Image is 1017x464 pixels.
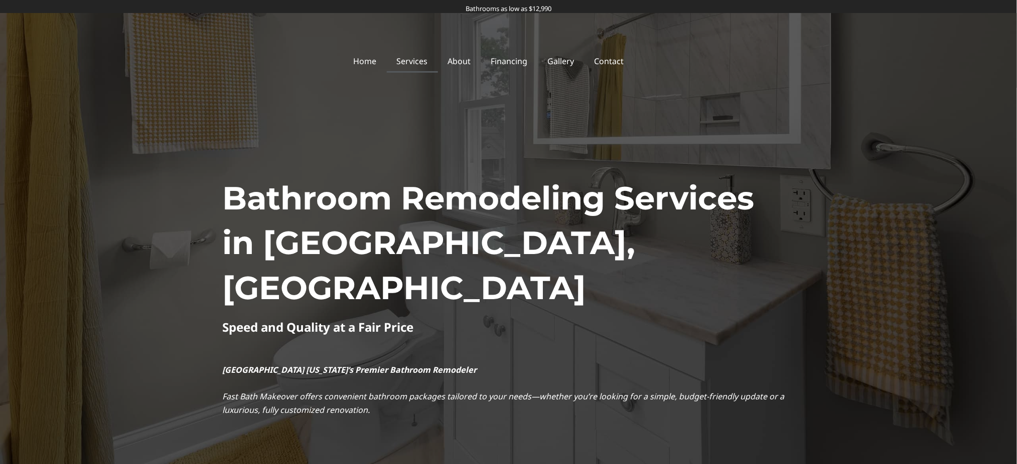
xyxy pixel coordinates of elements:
[481,50,538,73] a: Financing
[344,50,387,73] a: Home
[438,50,481,73] a: About
[223,364,477,375] strong: [GEOGRAPHIC_DATA] [US_STATE]’s Premier Bathroom Remodeler
[223,391,785,415] em: Fast Bath Makeover offers convenient bathroom packages tailored to your needs—whether you’re look...
[538,50,585,73] a: Gallery
[387,50,438,73] a: Services
[223,176,795,311] h1: Bathroom Remodeling Services in [GEOGRAPHIC_DATA], [GEOGRAPHIC_DATA]
[585,50,634,73] a: Contact
[223,319,414,335] strong: Speed and Quality at a Fair Price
